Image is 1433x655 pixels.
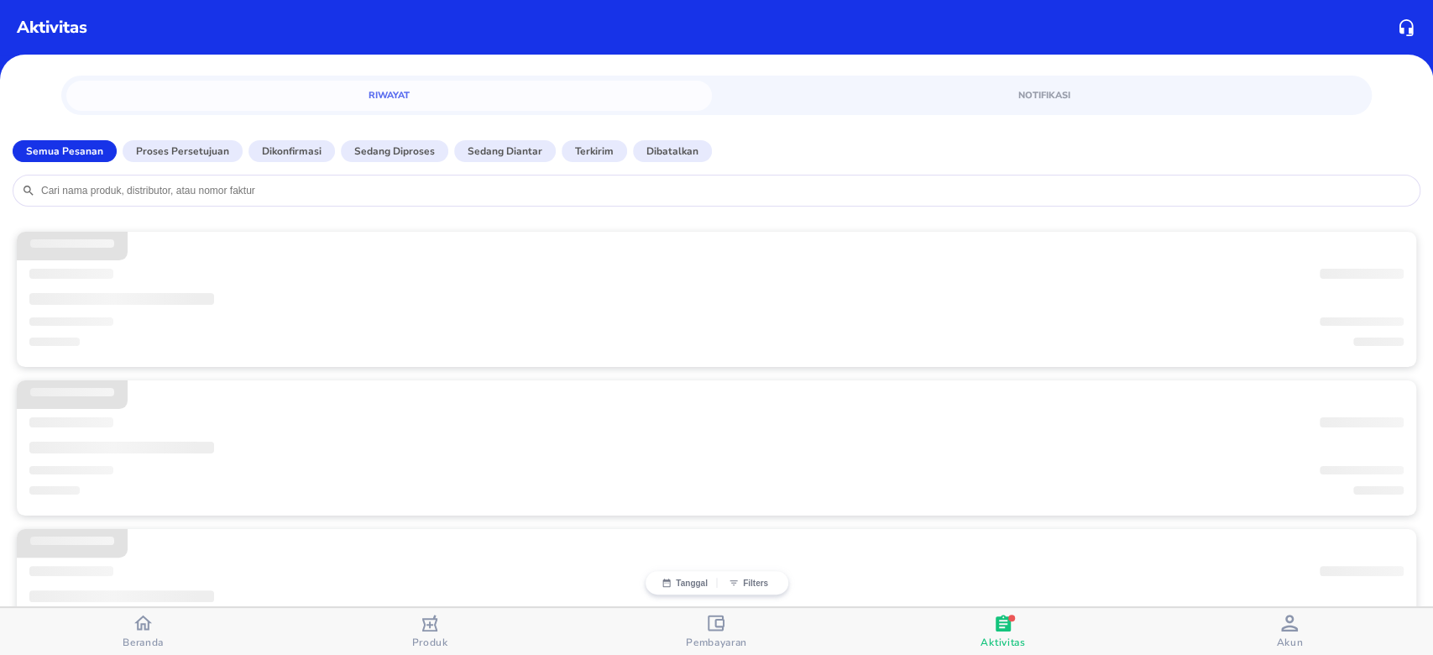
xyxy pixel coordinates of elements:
[468,144,542,159] p: Sedang diantar
[354,144,435,159] p: Sedang diproses
[860,608,1146,655] button: Aktivitas
[123,636,164,649] span: Beranda
[39,184,1411,197] input: Cari nama produk, distributor, atau nomor faktur
[17,15,87,40] p: Aktivitas
[562,140,627,162] button: Terkirim
[66,81,711,111] a: Riwayat
[454,140,556,162] button: Sedang diantar
[29,338,80,346] span: ‌
[29,317,113,326] span: ‌
[262,144,322,159] p: Dikonfirmasi
[686,636,747,649] span: Pembayaran
[722,81,1367,111] a: Notifikasi
[123,140,243,162] button: Proses Persetujuan
[1353,338,1404,346] span: ‌
[646,144,698,159] p: Dibatalkan
[732,87,1357,103] span: Notifikasi
[1353,486,1404,495] span: ‌
[717,578,780,588] button: Filters
[1320,466,1404,474] span: ‌
[29,486,80,495] span: ‌
[573,608,860,655] button: Pembayaran
[654,578,717,588] button: Tanggal
[29,269,113,279] span: ‌
[1320,417,1404,427] span: ‌
[633,140,712,162] button: Dibatalkan
[29,466,113,474] span: ‌
[29,442,214,453] span: ‌
[29,566,113,576] span: ‌
[1320,317,1404,326] span: ‌
[1320,566,1404,576] span: ‌
[61,76,1371,111] div: simple tabs
[1276,636,1303,649] span: Akun
[76,87,701,103] span: Riwayat
[29,590,214,602] span: ‌
[981,636,1025,649] span: Aktivitas
[286,608,573,655] button: Produk
[13,140,117,162] button: Semua Pesanan
[1320,269,1404,279] span: ‌
[575,144,614,159] p: Terkirim
[26,144,103,159] p: Semua Pesanan
[30,239,114,248] span: ‌
[29,293,214,305] span: ‌
[1147,608,1433,655] button: Akun
[136,144,229,159] p: Proses Persetujuan
[30,537,114,545] span: ‌
[30,388,114,396] span: ‌
[341,140,448,162] button: Sedang diproses
[29,417,113,427] span: ‌
[248,140,335,162] button: Dikonfirmasi
[412,636,448,649] span: Produk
